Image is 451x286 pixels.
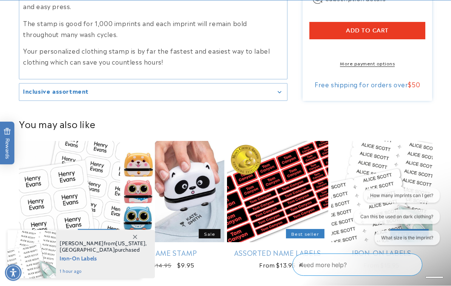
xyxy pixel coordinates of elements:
[5,264,22,281] div: Accessibility Menu
[4,128,11,159] span: Rewards
[23,18,283,40] p: The stamp is good for 1,000 imprints and each imprint will remain bold throughout many wash cycles.
[123,249,224,257] a: Name Stamp
[19,84,287,101] summary: Inclusive assortment
[116,240,145,247] span: [US_STATE]
[60,268,147,275] span: 1 hour ago
[60,240,147,253] span: from , purchased
[346,27,389,34] span: Add to cart
[23,46,283,68] p: Your personalized clothing stamp is by far the fastest and easiest way to label clothing which ca...
[23,88,89,95] h2: Inclusive assortment
[60,246,115,253] span: [GEOGRAPHIC_DATA]
[227,249,328,257] a: Assorted Name Labels
[331,249,432,257] a: Iron-On Labels
[309,81,426,88] div: Free shipping for orders over
[309,60,426,67] a: More payment options
[412,80,420,89] span: 50
[19,118,432,130] h2: You may also like
[343,189,443,252] iframe: Gorgias live chat conversation starters
[309,22,426,39] button: Add to cart
[6,226,96,248] iframe: Sign Up via Text for Offers
[408,80,412,89] span: $
[292,250,443,278] iframe: Gorgias Floating Chat
[60,253,147,263] span: Iron-On Labels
